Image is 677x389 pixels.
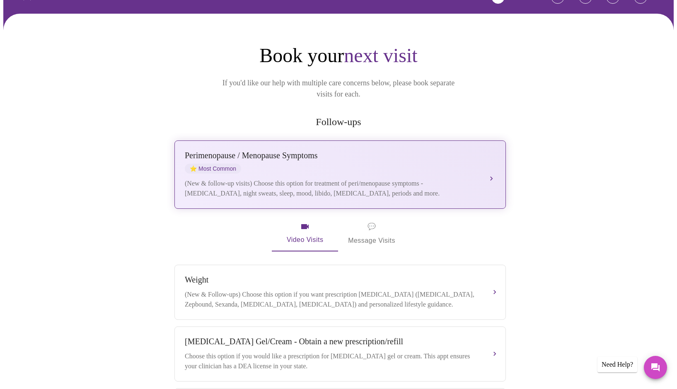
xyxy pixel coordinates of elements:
span: Message Visits [348,221,395,246]
p: If you'd like our help with multiple care concerns below, please book separate visits for each. [211,77,466,100]
button: [MEDICAL_DATA] Gel/Cream - Obtain a new prescription/refillChoose this option if you would like a... [174,326,506,382]
h1: Book your [173,43,504,68]
div: [MEDICAL_DATA] Gel/Cream - Obtain a new prescription/refill [185,337,479,346]
button: Messages [644,356,667,379]
button: Weight(New & Follow-ups) Choose this option if you want prescription [MEDICAL_DATA] ([MEDICAL_DAT... [174,265,506,320]
span: Most Common [185,164,241,174]
div: Need Help? [597,357,637,372]
span: message [368,221,376,232]
div: Choose this option if you would like a prescription for [MEDICAL_DATA] gel or cream. This appt en... [185,351,479,371]
button: Perimenopause / Menopause SymptomsstarMost Common(New & follow-up visits) Choose this option for ... [174,140,506,209]
span: next visit [344,44,417,66]
span: Video Visits [282,222,328,246]
div: Weight [185,275,479,285]
div: Perimenopause / Menopause Symptoms [185,151,479,160]
div: (New & follow-up visits) Choose this option for treatment of peri/menopause symptoms - [MEDICAL_D... [185,179,479,198]
h2: Follow-ups [173,116,504,128]
div: (New & Follow-ups) Choose this option if you want prescription [MEDICAL_DATA] ([MEDICAL_DATA], Ze... [185,290,479,309]
span: star [190,165,197,172]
